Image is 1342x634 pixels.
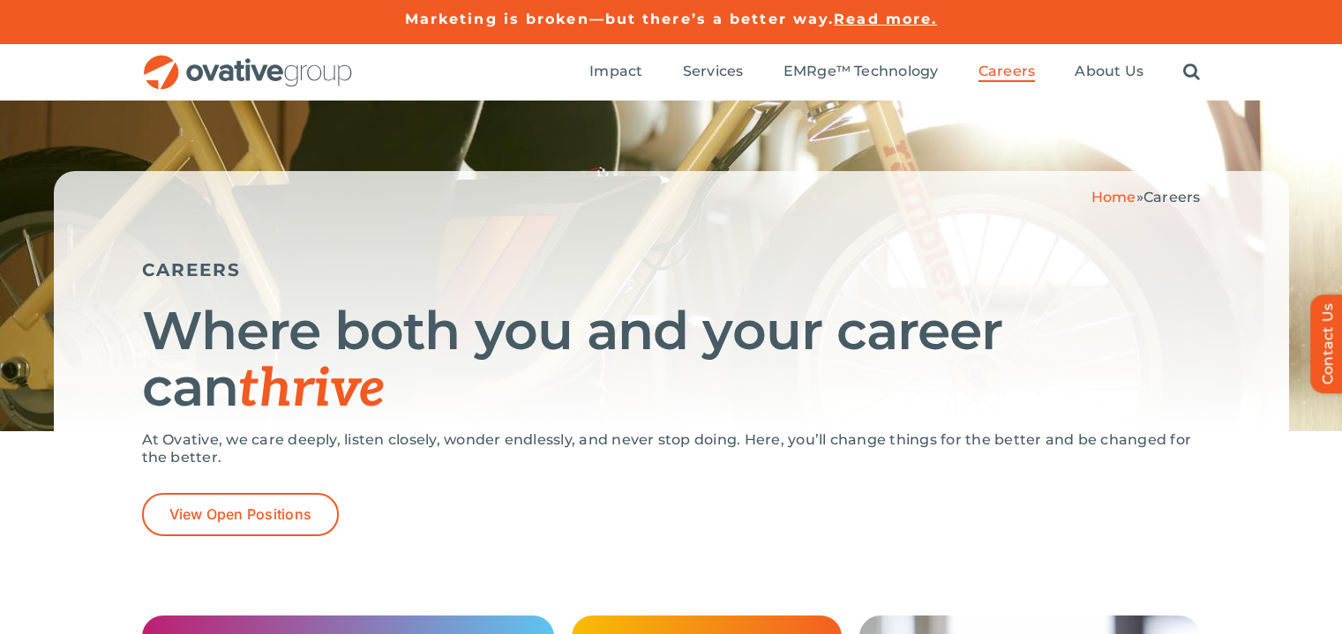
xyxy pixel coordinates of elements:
span: View Open Positions [169,506,312,523]
h5: CAREERS [142,259,1201,280]
a: EMRge™ Technology [783,63,939,82]
a: Impact [589,63,642,82]
a: Careers [978,63,1036,82]
a: Home [1091,189,1136,205]
span: thrive [238,358,386,421]
a: Read more. [834,11,937,27]
a: OG_Full_horizontal_RGB [142,53,354,70]
a: View Open Positions [142,493,340,536]
nav: Menu [589,44,1200,101]
a: About Us [1075,63,1143,82]
span: Services [683,63,744,80]
a: Marketing is broken—but there’s a better way. [405,11,835,27]
span: Careers [1143,189,1201,205]
p: At Ovative, we care deeply, listen closely, wonder endlessly, and never stop doing. Here, you’ll ... [142,431,1201,466]
span: EMRge™ Technology [783,63,939,80]
span: » [1091,189,1201,205]
span: Impact [589,63,642,80]
a: Services [683,63,744,82]
a: Search [1183,63,1200,82]
h1: Where both you and your career can [142,302,1201,418]
span: About Us [1075,63,1143,80]
span: Careers [978,63,1036,80]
